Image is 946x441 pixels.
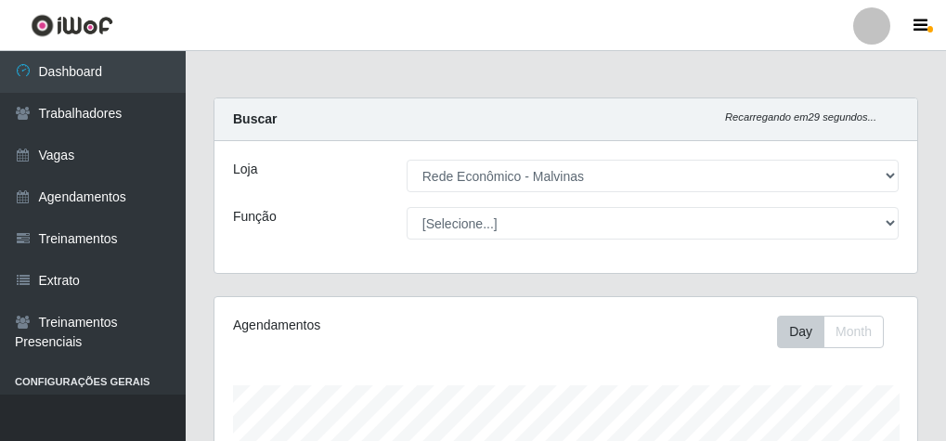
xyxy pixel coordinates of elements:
button: Day [777,316,824,348]
button: Month [823,316,884,348]
img: CoreUI Logo [31,14,113,37]
i: Recarregando em 29 segundos... [725,111,876,123]
label: Função [233,207,277,227]
div: First group [777,316,884,348]
strong: Buscar [233,111,277,126]
div: Toolbar with button groups [777,316,899,348]
div: Agendamentos [233,316,494,335]
label: Loja [233,160,257,179]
